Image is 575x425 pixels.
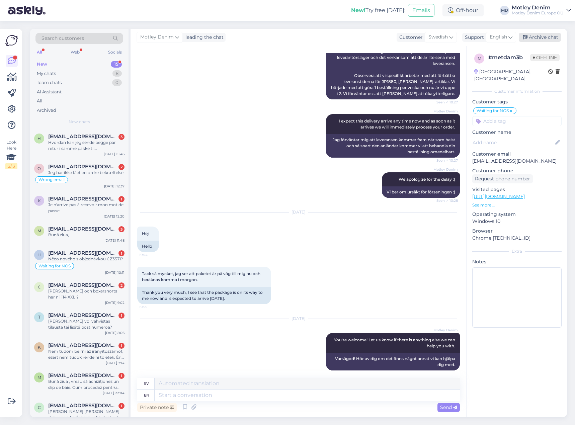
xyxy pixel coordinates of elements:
div: 2 [118,164,125,170]
span: Swedish [428,33,448,41]
p: Browser [472,228,562,235]
div: All [37,98,43,104]
div: Look Here [5,139,17,169]
span: Motley Denim [433,109,458,114]
span: Waiting for NOS [38,264,71,268]
div: 0 [112,79,122,86]
div: Support [462,34,484,41]
span: H [37,136,41,141]
span: honza_pavelka@centrum.cz [48,250,118,256]
span: tiimoo86@gmail.com [48,312,118,318]
p: Visited pages [472,186,562,193]
div: [DATE] 15:46 [104,152,125,157]
span: H.hojland@live.dk [48,134,118,140]
div: Vi ber om ursäkt för förseningen :) [382,186,460,198]
div: Hello [137,241,159,252]
p: Customer email [472,151,562,158]
input: Add a tag [472,116,562,126]
a: [URL][DOMAIN_NAME] [472,193,525,199]
b: New! [351,7,365,13]
div: [PERSON_NAME] och boxershorts har ni i 14 XXL ? [48,288,125,300]
span: Kourva56@yahoo.fr [48,196,118,202]
div: [PERSON_NAME] [PERSON_NAME] skladom a keď chcem objednať inú veľkosť, tak mi píše , že sa to nedá... [48,409,125,421]
span: You're welcome! Let us know if there is anything else we can help you with. [334,337,456,348]
div: [DATE] 7:14 [106,360,125,365]
div: Motley Denim Europe OÜ [512,10,564,16]
span: Seen ✓ 10:27 [433,100,458,105]
div: Varsågod! Hör av dig om det finns något annat vi kan hjälpa dig med. [326,353,460,370]
span: Kisalfato.bazsi@gmail.com [48,342,118,348]
div: 2 / 3 [5,163,17,169]
span: t [38,315,40,320]
span: cipkai1@gmail.com [48,403,118,409]
div: Extra [472,248,562,254]
button: Emails [408,4,434,17]
div: [GEOGRAPHIC_DATA], [GEOGRAPHIC_DATA] [474,68,548,82]
input: Add name [473,139,554,146]
span: m [478,56,481,61]
span: c [38,284,41,289]
p: Notes [472,258,562,265]
div: Web [69,48,81,57]
div: Bună ziua, [48,232,125,238]
div: Thank you very much, I see that the package is on its way to me now and is expected to arrive [DA... [137,287,271,304]
div: [DATE] 10:11 [105,270,125,275]
div: [PERSON_NAME] voi vahvistaa tilausta tai lisätä postinumeroa? [48,318,125,330]
div: Hvordan kan jeg sende begge par retur i samme pakke til [PERSON_NAME] når jeg ikke kan få lov til... [48,140,125,152]
span: Tack så mycket, jag ser att paketet är på väg till mig nu och beräknas komma i morgon. [142,271,261,282]
p: Chrome [TECHNICAL_ID] [472,235,562,242]
span: Motley Denim [433,167,458,172]
div: Private note [137,403,177,412]
div: Try free [DATE]: [351,6,405,14]
span: K [38,198,41,203]
span: 19:55 [139,305,164,310]
span: Send [440,404,457,410]
div: Je n'arrive pas à recevoir mon mot de passe [48,202,125,214]
div: 1 [118,313,125,319]
div: Team chats [37,79,62,86]
span: English [490,33,507,41]
div: [DATE] 11:48 [104,238,125,243]
span: h [37,252,41,257]
div: 15 [111,61,122,68]
div: Off-hour [442,4,484,16]
div: Socials [107,48,123,57]
div: 1 [118,196,125,202]
span: c [38,405,41,410]
span: Wrong email [38,178,65,182]
div: [DATE] 22:04 [103,391,125,396]
span: Waiting for NOS [477,109,509,113]
p: See more ... [472,202,562,208]
div: sv [144,378,149,389]
img: Askly Logo [5,34,18,47]
span: Search customers [42,35,84,42]
span: 8:59 [433,371,458,376]
div: Din beställning innehåller en [PERSON_NAME] vårt leverantörslager och det verkar som att de är li... [326,46,460,99]
div: Customer [397,34,423,41]
span: Seen ✓ 10:27 [433,158,458,163]
span: Motley Denim [140,33,174,41]
div: [DATE] 8:06 [105,330,125,335]
div: [DATE] 9:02 [105,300,125,305]
div: Jag förväntar mig att leveransen kommer fram när som helst och så snart den anländer kommer vi at... [326,134,460,158]
p: Operating system [472,211,562,218]
span: Hej [142,231,149,236]
div: leading the chat [183,34,224,41]
div: AI Assistant [37,89,62,95]
div: en [144,390,149,401]
div: Něco nového s objednávkou CZ3571? [48,256,125,262]
span: New chats [69,119,90,125]
span: Motley Denim [433,328,458,333]
span: carina.gullstrom@alleima.com [48,282,118,288]
div: [DATE] 12:37 [104,184,125,189]
span: K [38,345,41,350]
div: Archive chat [519,33,561,42]
span: Offline [530,54,560,61]
div: Jeg har ikke fået en ordre bekræftelse [48,170,125,176]
a: Motley DenimMotley Denim Europe OÜ [512,5,571,16]
p: Customer phone [472,167,562,174]
p: Windows 10 [472,218,562,225]
span: We apologize for the delay :) [399,177,455,182]
span: m [37,228,41,233]
div: 1 [118,343,125,349]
